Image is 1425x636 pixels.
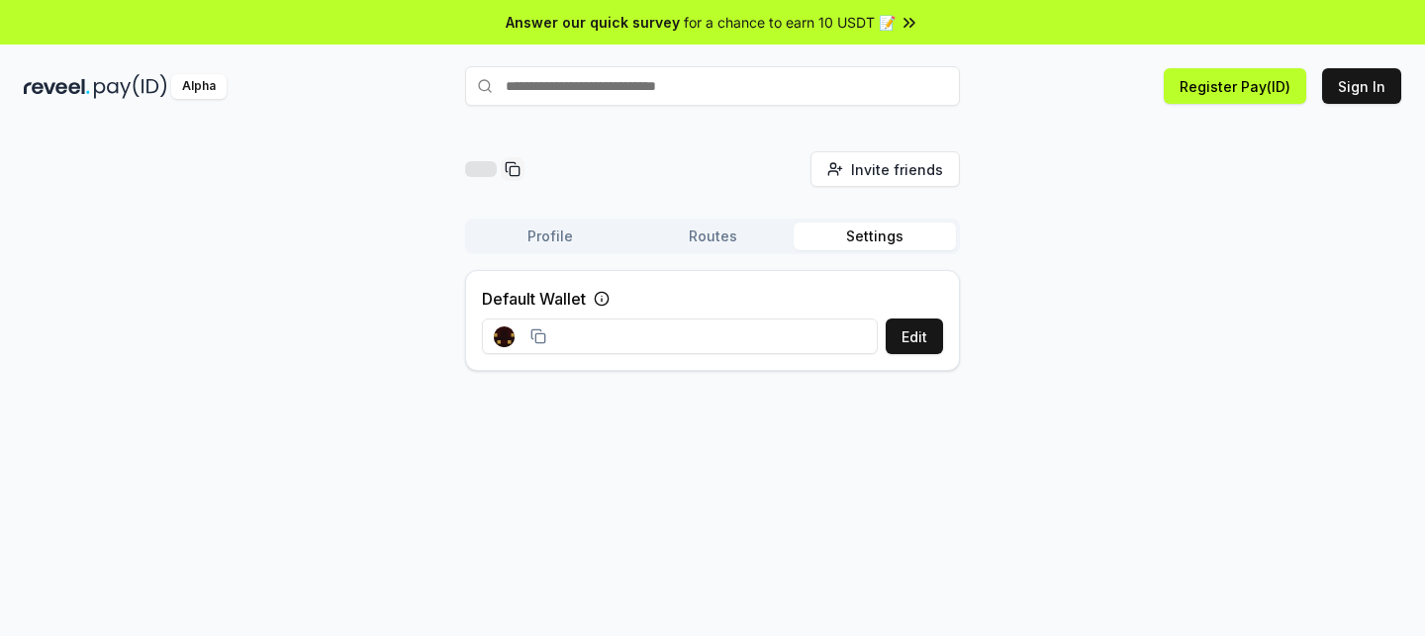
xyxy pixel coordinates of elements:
[810,151,960,187] button: Invite friends
[1164,68,1306,104] button: Register Pay(ID)
[851,159,943,180] span: Invite friends
[631,223,794,250] button: Routes
[684,12,896,33] span: for a chance to earn 10 USDT 📝
[886,318,943,354] button: Edit
[1322,68,1401,104] button: Sign In
[794,223,956,250] button: Settings
[171,74,227,99] div: Alpha
[506,12,680,33] span: Answer our quick survey
[469,223,631,250] button: Profile
[94,74,167,99] img: pay_id
[24,74,90,99] img: reveel_dark
[482,287,586,311] label: Default Wallet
